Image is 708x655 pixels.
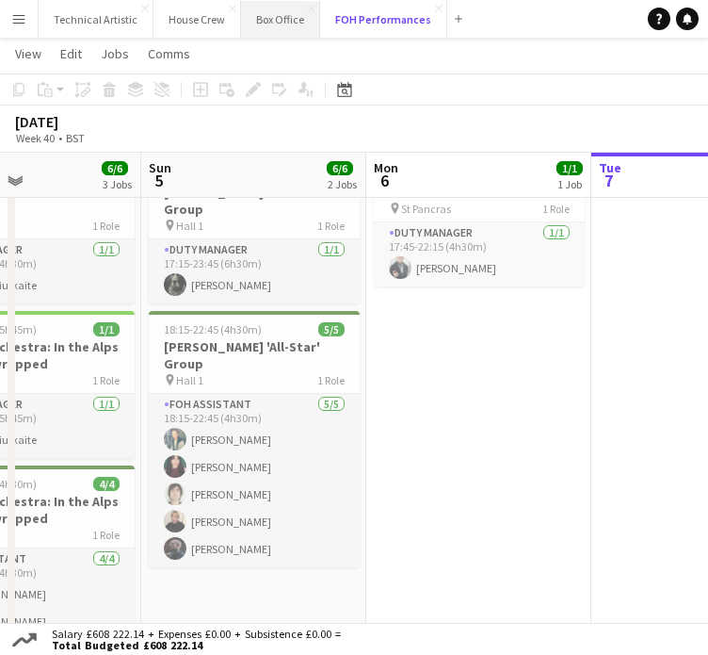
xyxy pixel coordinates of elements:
[102,161,128,175] span: 6/6
[374,156,585,287] app-job-card: 17:45-22:15 (4h30m)1/1Fire Choir St Pancras1 RoleDuty Manager1/117:45-22:15 (4h30m)[PERSON_NAME]
[52,640,341,651] span: Total Budgeted £608 222.14
[149,394,360,567] app-card-role: FOH Assistant5/518:15-22:45 (4h30m)[PERSON_NAME][PERSON_NAME][PERSON_NAME][PERSON_NAME][PERSON_NAME]
[40,629,345,651] div: Salary £608 222.14 + Expenses £0.00 + Subsistence £0.00 =
[148,45,190,62] span: Comms
[92,528,120,542] span: 1 Role
[92,219,120,233] span: 1 Role
[149,156,360,303] app-job-card: 17:15-23:45 (6h30m)1/1[PERSON_NAME] 'All-Star' Group Hall 11 RoleDuty Manager1/117:15-23:45 (6h30...
[317,373,345,387] span: 1 Role
[596,170,621,191] span: 7
[8,41,49,66] a: View
[164,322,262,336] span: 18:15-22:45 (4h30m)
[318,322,345,336] span: 5/5
[93,477,120,491] span: 4/4
[153,1,241,38] button: House Crew
[149,239,360,303] app-card-role: Duty Manager1/117:15-23:45 (6h30m)[PERSON_NAME]
[241,1,320,38] button: Box Office
[66,131,85,145] div: BST
[93,41,137,66] a: Jobs
[103,177,132,191] div: 3 Jobs
[11,131,58,145] span: Week 40
[542,202,570,216] span: 1 Role
[146,170,171,191] span: 5
[320,1,447,38] button: FOH Performances
[317,219,345,233] span: 1 Role
[599,159,621,176] span: Tue
[60,45,82,62] span: Edit
[93,322,120,336] span: 1/1
[176,373,203,387] span: Hall 1
[140,41,198,66] a: Comms
[53,41,89,66] a: Edit
[92,373,120,387] span: 1 Role
[557,177,582,191] div: 1 Job
[149,159,171,176] span: Sun
[149,338,360,372] h3: [PERSON_NAME] 'All-Star' Group
[149,184,360,218] h3: [PERSON_NAME] 'All-Star' Group
[15,112,128,131] div: [DATE]
[149,311,360,567] app-job-card: 18:15-22:45 (4h30m)5/5[PERSON_NAME] 'All-Star' Group Hall 11 RoleFOH Assistant5/518:15-22:45 (4h3...
[328,177,357,191] div: 2 Jobs
[101,45,129,62] span: Jobs
[374,222,585,287] app-card-role: Duty Manager1/117:45-22:15 (4h30m)[PERSON_NAME]
[327,161,353,175] span: 6/6
[39,1,153,38] button: Technical Artistic
[374,159,398,176] span: Mon
[401,202,451,216] span: St Pancras
[556,161,583,175] span: 1/1
[176,219,203,233] span: Hall 1
[15,45,41,62] span: View
[371,170,398,191] span: 6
